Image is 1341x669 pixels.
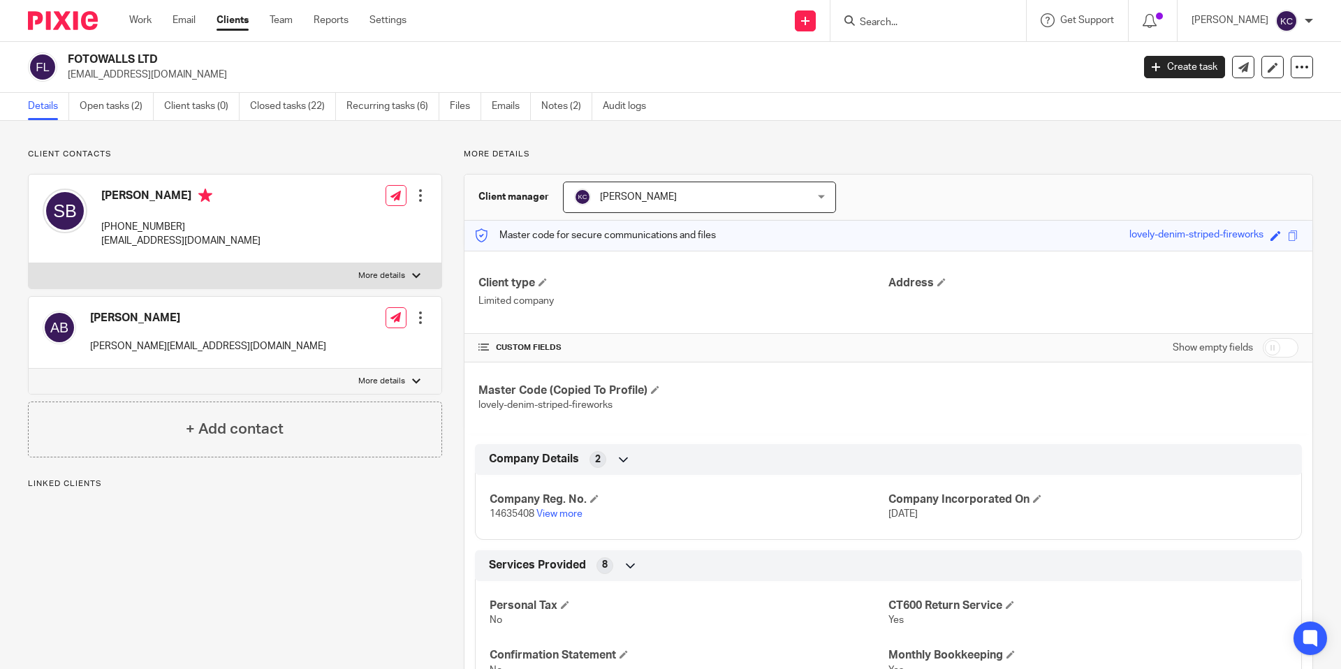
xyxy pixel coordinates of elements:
p: [PHONE_NUMBER] [101,220,261,234]
h4: [PERSON_NAME] [90,311,326,325]
img: svg%3E [1275,10,1298,32]
a: Create task [1144,56,1225,78]
a: Reports [314,13,349,27]
span: lovely-denim-striped-fireworks [478,400,613,410]
p: [EMAIL_ADDRESS][DOMAIN_NAME] [101,234,261,248]
h4: Master Code (Copied To Profile) [478,383,888,398]
span: Company Details [489,452,579,466]
p: [PERSON_NAME] [1192,13,1268,27]
i: Primary [198,189,212,203]
img: svg%3E [28,52,57,82]
h2: FOTOWALLS LTD [68,52,912,67]
a: Notes (2) [541,93,592,120]
a: Email [173,13,196,27]
input: Search [858,17,984,29]
p: Client contacts [28,149,442,160]
p: [PERSON_NAME][EMAIL_ADDRESS][DOMAIN_NAME] [90,339,326,353]
h4: [PERSON_NAME] [101,189,261,206]
span: 14635408 [490,509,534,519]
span: Get Support [1060,15,1114,25]
p: Master code for secure communications and files [475,228,716,242]
p: More details [464,149,1313,160]
h4: Company Incorporated On [888,492,1287,507]
a: Recurring tasks (6) [346,93,439,120]
span: [DATE] [888,509,918,519]
p: [EMAIL_ADDRESS][DOMAIN_NAME] [68,68,1123,82]
span: 2 [595,453,601,466]
p: Linked clients [28,478,442,490]
p: More details [358,376,405,387]
h4: CT600 Return Service [888,598,1287,613]
p: More details [358,270,405,281]
h4: + Add contact [186,418,284,440]
a: Closed tasks (22) [250,93,336,120]
h4: CUSTOM FIELDS [478,342,888,353]
span: Services Provided [489,558,586,573]
a: Work [129,13,152,27]
a: Open tasks (2) [80,93,154,120]
h4: Company Reg. No. [490,492,888,507]
img: svg%3E [574,189,591,205]
a: Files [450,93,481,120]
div: lovely-denim-striped-fireworks [1129,228,1263,244]
a: Audit logs [603,93,657,120]
span: Yes [888,615,904,625]
a: Details [28,93,69,120]
h4: Confirmation Statement [490,648,888,663]
a: Client tasks (0) [164,93,240,120]
span: [PERSON_NAME] [600,192,677,202]
img: Pixie [28,11,98,30]
a: Emails [492,93,531,120]
label: Show empty fields [1173,341,1253,355]
a: Settings [369,13,406,27]
a: Clients [217,13,249,27]
a: Team [270,13,293,27]
img: svg%3E [43,189,87,233]
a: View more [536,509,582,519]
h4: Monthly Bookkeeping [888,648,1287,663]
p: Limited company [478,294,888,308]
span: 8 [602,558,608,572]
span: No [490,615,502,625]
h4: Personal Tax [490,598,888,613]
img: svg%3E [43,311,76,344]
h4: Address [888,276,1298,291]
h3: Client manager [478,190,549,204]
h4: Client type [478,276,888,291]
